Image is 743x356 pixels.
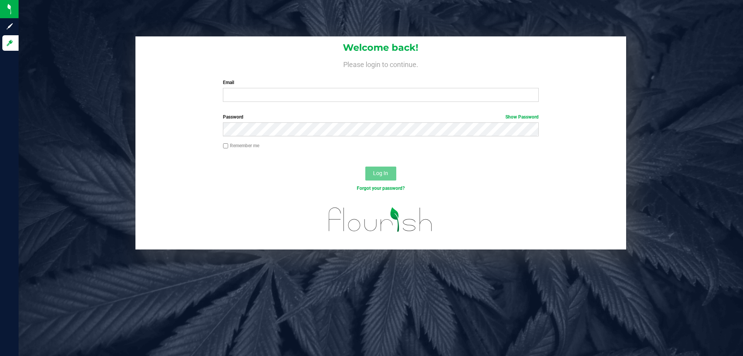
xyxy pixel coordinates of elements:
[319,200,442,239] img: flourish_logo.svg
[223,79,538,86] label: Email
[223,114,243,120] span: Password
[6,22,14,30] inline-svg: Sign up
[6,39,14,47] inline-svg: Log in
[135,43,626,53] h1: Welcome back!
[135,59,626,68] h4: Please login to continue.
[223,143,228,149] input: Remember me
[365,167,396,181] button: Log In
[373,170,388,176] span: Log In
[223,142,259,149] label: Remember me
[505,114,539,120] a: Show Password
[357,186,405,191] a: Forgot your password?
